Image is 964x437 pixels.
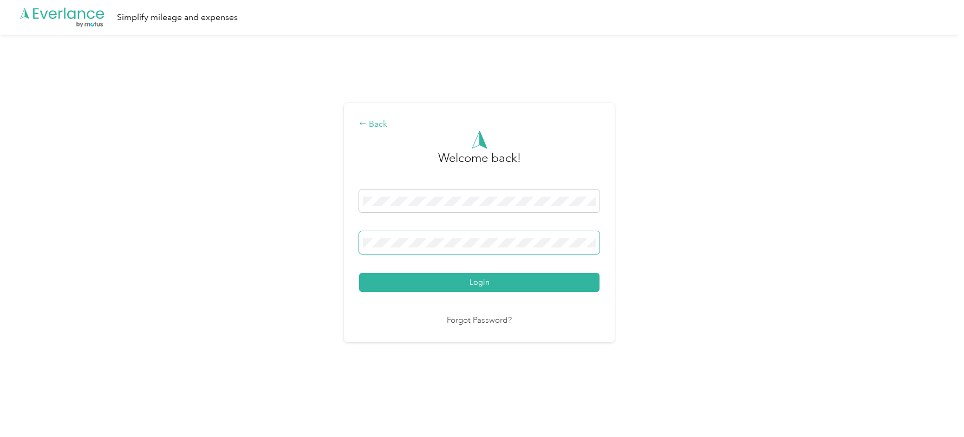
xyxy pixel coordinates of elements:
[117,11,238,24] div: Simplify mileage and expenses
[903,376,964,437] iframe: Everlance-gr Chat Button Frame
[359,118,600,131] div: Back
[359,273,600,292] button: Login
[438,149,521,178] h3: greeting
[447,315,512,327] a: Forgot Password?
